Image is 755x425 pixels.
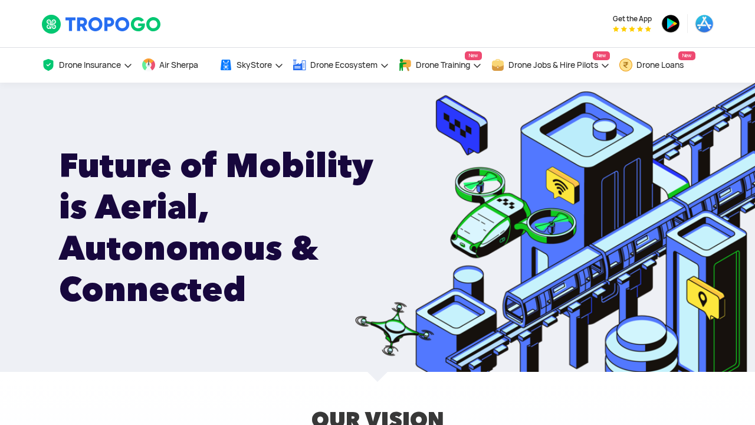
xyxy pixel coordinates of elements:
span: SkyStore [237,60,272,70]
a: Drone Insurance [41,48,133,83]
a: Drone Ecosystem [293,48,389,83]
h1: Future of Mobility is Aerial, Autonomous & Connected [59,145,409,310]
img: ic_playstore.png [661,14,680,33]
a: Drone TrainingNew [398,48,482,83]
span: Get the App [613,14,652,24]
a: Drone Jobs & Hire PilotsNew [491,48,610,83]
a: Air Sherpa [142,48,210,83]
img: ic_appstore.png [695,14,714,33]
span: New [593,51,610,60]
span: Air Sherpa [159,60,198,70]
a: SkyStore [219,48,284,83]
img: App Raking [613,26,651,32]
span: Drone Training [416,60,470,70]
span: Drone Jobs & Hire Pilots [508,60,598,70]
span: New [678,51,695,60]
span: Drone Ecosystem [310,60,377,70]
span: Drone Insurance [59,60,121,70]
span: New [465,51,482,60]
span: Drone Loans [636,60,684,70]
a: Drone LoansNew [619,48,695,83]
img: TropoGo Logo [41,14,162,34]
